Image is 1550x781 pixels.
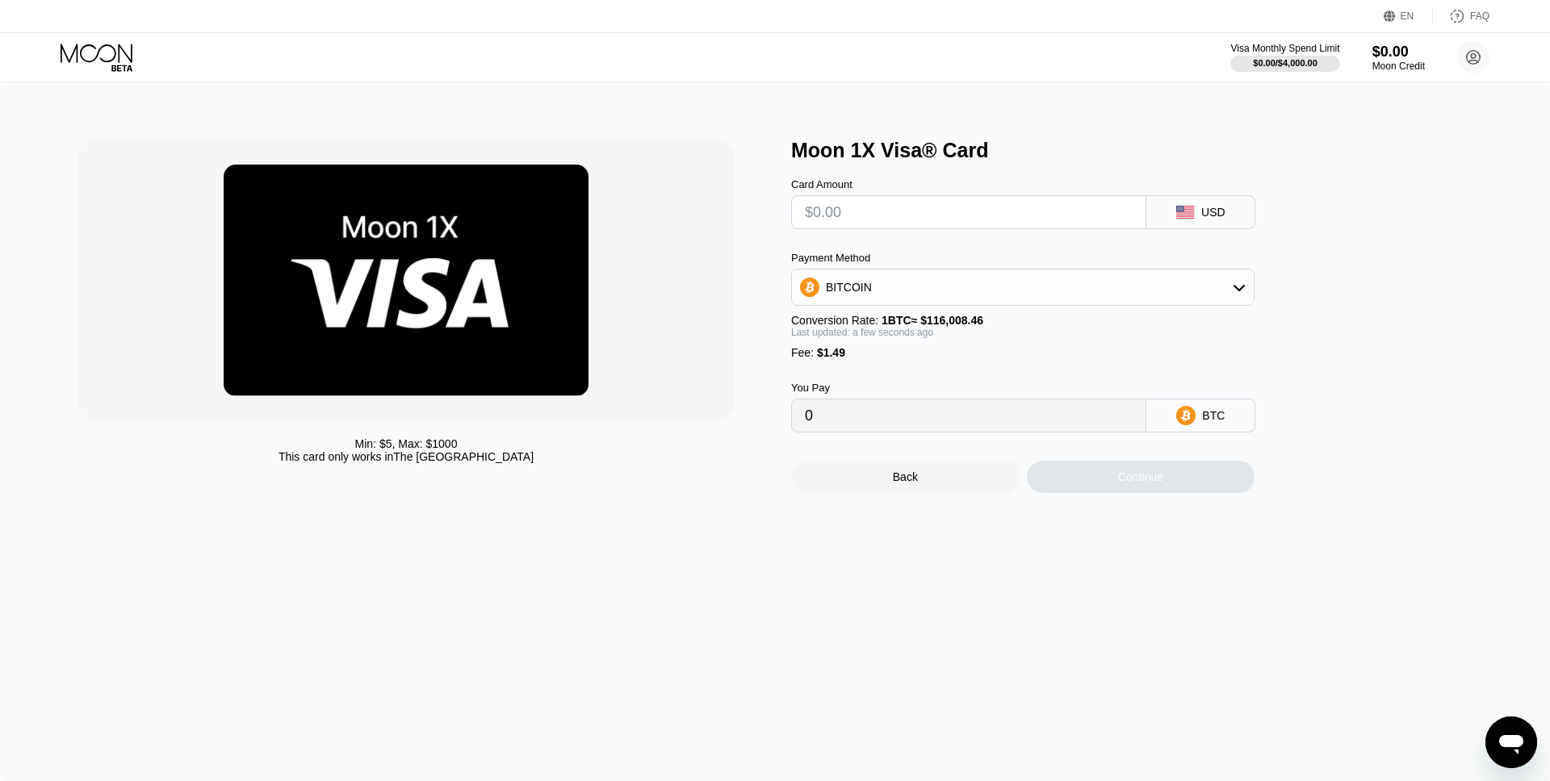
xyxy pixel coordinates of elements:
[791,382,1146,394] div: You Pay
[1372,44,1425,72] div: $0.00Moon Credit
[1470,10,1489,22] div: FAQ
[791,327,1255,338] div: Last updated: a few seconds ago
[1230,43,1339,72] div: Visa Monthly Spend Limit$0.00/$4,000.00
[1485,716,1537,768] iframe: Button to launch messaging window
[791,461,1020,493] div: Back
[1433,8,1489,24] div: FAQ
[1372,44,1425,61] div: $0.00
[1401,10,1414,22] div: EN
[1253,58,1317,68] div: $0.00 / $4,000.00
[1384,8,1433,24] div: EN
[791,346,1255,359] div: Fee :
[791,139,1489,162] div: Moon 1X Visa® Card
[805,196,1133,228] input: $0.00
[1230,43,1339,54] div: Visa Monthly Spend Limit
[791,314,1255,327] div: Conversion Rate:
[279,450,534,463] div: This card only works in The [GEOGRAPHIC_DATA]
[817,346,845,359] span: $1.49
[355,437,458,450] div: Min: $ 5 , Max: $ 1000
[792,271,1254,303] div: BITCOIN
[1201,206,1225,219] div: USD
[791,252,1255,264] div: Payment Method
[882,314,983,327] span: 1 BTC ≈ $116,008.46
[826,281,872,294] div: BITCOIN
[893,470,918,483] div: Back
[1202,409,1225,422] div: BTC
[791,178,1146,190] div: Card Amount
[1372,61,1425,72] div: Moon Credit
